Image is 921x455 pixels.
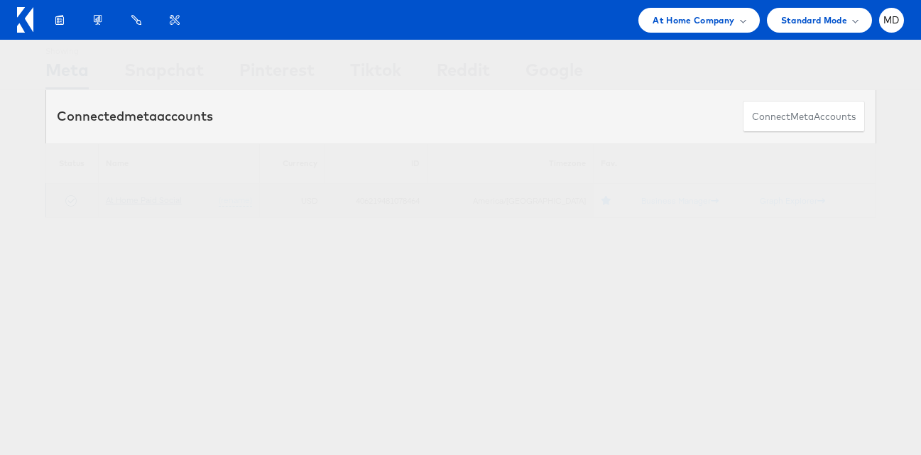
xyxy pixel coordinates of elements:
[641,195,719,206] a: Business Manager
[781,13,847,28] span: Standard Mode
[653,13,734,28] span: At Home Company
[260,143,325,184] th: Currency
[260,184,325,218] td: USD
[760,195,825,206] a: Graph Explorer
[57,107,213,126] div: Connected accounts
[45,57,89,89] div: Meta
[427,184,594,218] td: America/[GEOGRAPHIC_DATA]
[325,143,427,184] th: ID
[325,184,427,218] td: 406219481078464
[98,143,260,184] th: Name
[350,57,401,89] div: Tiktok
[124,57,204,89] div: Snapchat
[437,57,490,89] div: Reddit
[427,143,594,184] th: Timezone
[883,16,900,25] span: MD
[743,101,865,133] button: ConnectmetaAccounts
[790,110,814,124] span: meta
[106,194,182,205] a: At Home Paid Social
[124,108,157,124] span: meta
[219,194,252,207] a: (rename)
[525,57,583,89] div: Google
[45,40,89,57] div: Showing
[45,143,98,184] th: Status
[239,57,315,89] div: Pinterest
